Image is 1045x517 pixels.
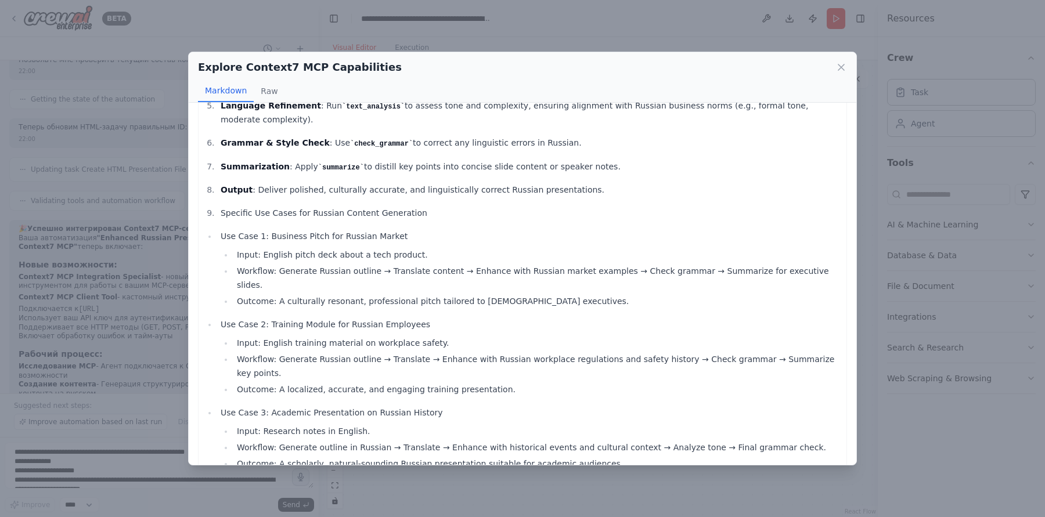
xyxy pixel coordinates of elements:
[254,80,284,102] button: Raw
[221,206,841,220] p: Specific Use Cases for Russian Content Generation
[198,59,402,75] h2: Explore Context7 MCP Capabilities
[233,264,841,292] li: Workflow: Generate Russian outline → Translate content → Enhance with Russian market examples → C...
[221,160,841,174] p: : Apply to distill key points into concise slide content or speaker notes.
[221,183,841,197] p: : Deliver polished, culturally accurate, and linguistically correct Russian presentations.
[233,440,841,454] li: Workflow: Generate outline in Russian → Translate → Enhance with historical events and cultural c...
[221,229,841,243] p: Use Case 1: Business Pitch for Russian Market
[233,248,841,262] li: Input: English pitch deck about a tech product.
[221,185,253,194] strong: Output
[221,162,290,171] strong: Summarization
[221,138,330,147] strong: Grammar & Style Check
[233,457,841,471] li: Outcome: A scholarly, natural-sounding Russian presentation suitable for academic audiences.
[233,424,841,438] li: Input: Research notes in English.
[233,336,841,350] li: Input: English training material on workplace safety.
[233,382,841,396] li: Outcome: A localized, accurate, and engaging training presentation.
[350,140,413,148] code: check_grammar
[221,101,321,110] strong: Language Refinement
[221,99,841,127] p: : Run to assess tone and complexity, ensuring alignment with Russian business norms (e.g., formal...
[233,352,841,380] li: Workflow: Generate Russian outline → Translate → Enhance with Russian workplace regulations and s...
[221,317,841,331] p: Use Case 2: Training Module for Russian Employees
[342,103,405,111] code: text_analysis
[233,294,841,308] li: Outcome: A culturally resonant, professional pitch tailored to [DEMOGRAPHIC_DATA] executives.
[318,164,364,172] code: summarize
[198,80,254,102] button: Markdown
[221,136,841,150] p: : Use to correct any linguistic errors in Russian.
[221,406,841,420] p: Use Case 3: Academic Presentation on Russian History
